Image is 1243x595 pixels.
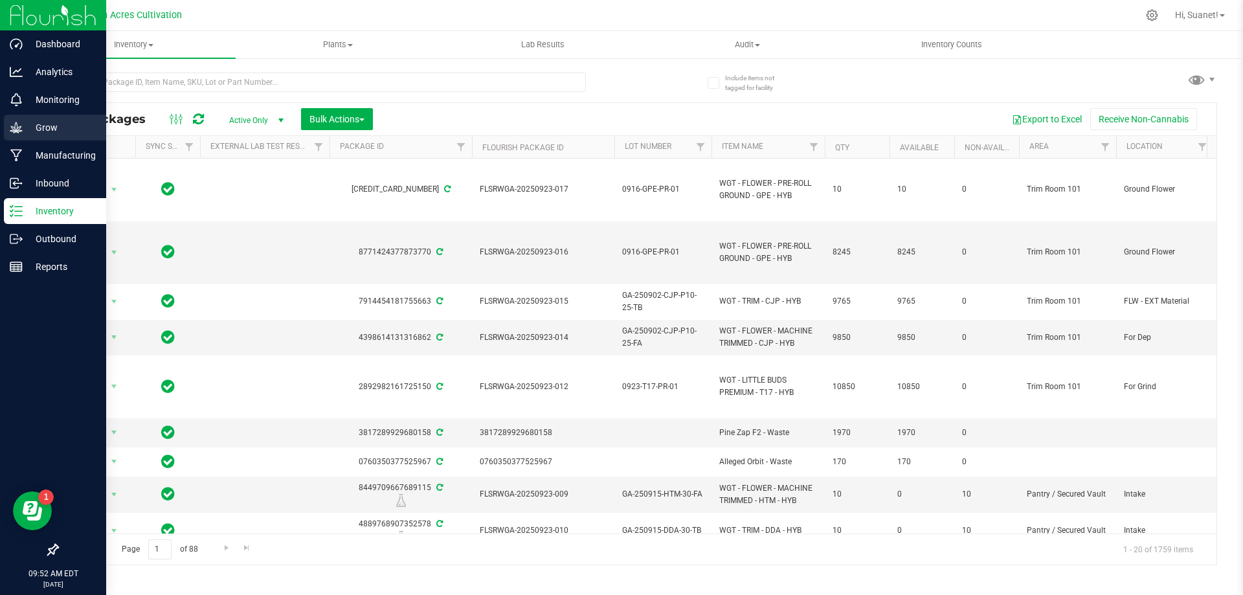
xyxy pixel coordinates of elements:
span: 0 [897,524,946,537]
span: FLSRWGA-20250923-009 [480,488,607,500]
span: Pine Zap F2 - Waste [719,427,817,439]
span: Trim Room 101 [1027,246,1108,258]
span: 0916-GPE-PR-01 [622,246,704,258]
span: Sync from Compliance System [434,333,443,342]
span: 170 [833,456,882,468]
span: 1970 [833,427,882,439]
span: Intake [1124,524,1205,537]
span: select [106,377,122,396]
span: 0923-T17-PR-01 [622,381,704,393]
span: 10 [897,183,946,196]
inline-svg: Reports [10,260,23,273]
span: Intake [1124,488,1205,500]
span: 1 - 20 of 1759 items [1113,539,1204,559]
span: Sync from Compliance System [434,457,443,466]
span: Green Acres Cultivation [82,10,182,21]
p: Outbound [23,231,100,247]
span: 9850 [833,331,882,344]
span: Trim Room 101 [1027,331,1108,344]
span: Pantry / Secured Vault [1027,488,1108,500]
p: 09:52 AM EDT [6,568,100,579]
span: select [106,522,122,540]
span: Inventory [31,39,236,51]
span: FLSRWGA-20250923-016 [480,246,607,258]
span: Sync from Compliance System [434,519,443,528]
span: WGT - LITTLE BUDS PREMIUM - T17 - HYB [719,374,817,399]
span: Bulk Actions [309,114,364,124]
a: Lot Number [625,142,671,151]
div: 4889768907352578 [328,518,474,543]
span: GA-250915-HTM-30-FA [622,488,704,500]
span: In Sync [161,521,175,539]
input: Search Package ID, Item Name, SKU, Lot or Part Number... [57,73,586,92]
span: WGT - TRIM - CJP - HYB [719,295,817,308]
span: 0 [962,456,1011,468]
span: Sync from Compliance System [434,483,443,492]
a: Item Name [722,142,763,151]
div: Manage settings [1144,9,1160,21]
span: 0 [962,246,1011,258]
inline-svg: Monitoring [10,93,23,106]
a: Lab Results [440,31,645,58]
a: Filter [1095,136,1116,158]
span: 10850 [833,381,882,393]
span: 0916-GPE-PR-01 [622,183,704,196]
inline-svg: Dashboard [10,38,23,51]
span: Audit [645,39,849,51]
span: 1970 [897,427,946,439]
span: WGT - TRIM - DDA - HYB [719,524,817,537]
span: Sync from Compliance System [434,428,443,437]
span: select [106,453,122,471]
a: Package ID [340,142,384,151]
span: 9765 [897,295,946,308]
span: 0 [962,183,1011,196]
span: For Grind [1124,381,1205,393]
a: Sync Status [146,142,196,151]
span: select [106,423,122,442]
p: Inventory [23,203,100,219]
a: Area [1029,142,1049,151]
span: select [106,243,122,262]
p: Grow [23,120,100,135]
iframe: Resource center unread badge [38,489,54,505]
span: 10 [962,524,1011,537]
span: 8245 [833,246,882,258]
span: In Sync [161,423,175,442]
span: Include items not tagged for facility [725,73,790,93]
span: FLW - EXT Material [1124,295,1205,308]
span: Trim Room 101 [1027,183,1108,196]
span: Pantry / Secured Vault [1027,524,1108,537]
span: 9765 [833,295,882,308]
span: In Sync [161,453,175,471]
span: 10 [962,488,1011,500]
span: 10 [833,488,882,500]
iframe: Resource center [13,491,52,530]
a: Go to the last page [238,539,256,557]
span: WGT - FLOWER - PRE-ROLL GROUND - GPE - HYB [719,177,817,202]
span: 0 [897,488,946,500]
div: [CREDIT_CARD_NUMBER] [328,183,474,196]
div: 8449709667689115 [328,482,474,507]
span: FLSRWGA-20250923-017 [480,183,607,196]
a: Filter [1192,136,1213,158]
span: In Sync [161,292,175,310]
a: Available [900,143,939,152]
a: Flourish Package ID [482,143,564,152]
span: 3817289929680158 [480,427,607,439]
span: 0760350377525967 [480,456,607,468]
span: FLSRWGA-20250923-015 [480,295,607,308]
span: 170 [897,456,946,468]
inline-svg: Outbound [10,232,23,245]
div: R&D Lab Sample [328,531,474,544]
a: Filter [308,136,330,158]
a: Inventory Counts [849,31,1054,58]
span: WGT - FLOWER - MACHINE TRIMMED - CJP - HYB [719,325,817,350]
span: 10 [833,524,882,537]
div: R&D Lab Sample [328,494,474,507]
span: In Sync [161,328,175,346]
inline-svg: Manufacturing [10,149,23,162]
span: Sync from Compliance System [434,297,443,306]
span: GA-250915-DDA-30-TB [622,524,704,537]
p: Dashboard [23,36,100,52]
